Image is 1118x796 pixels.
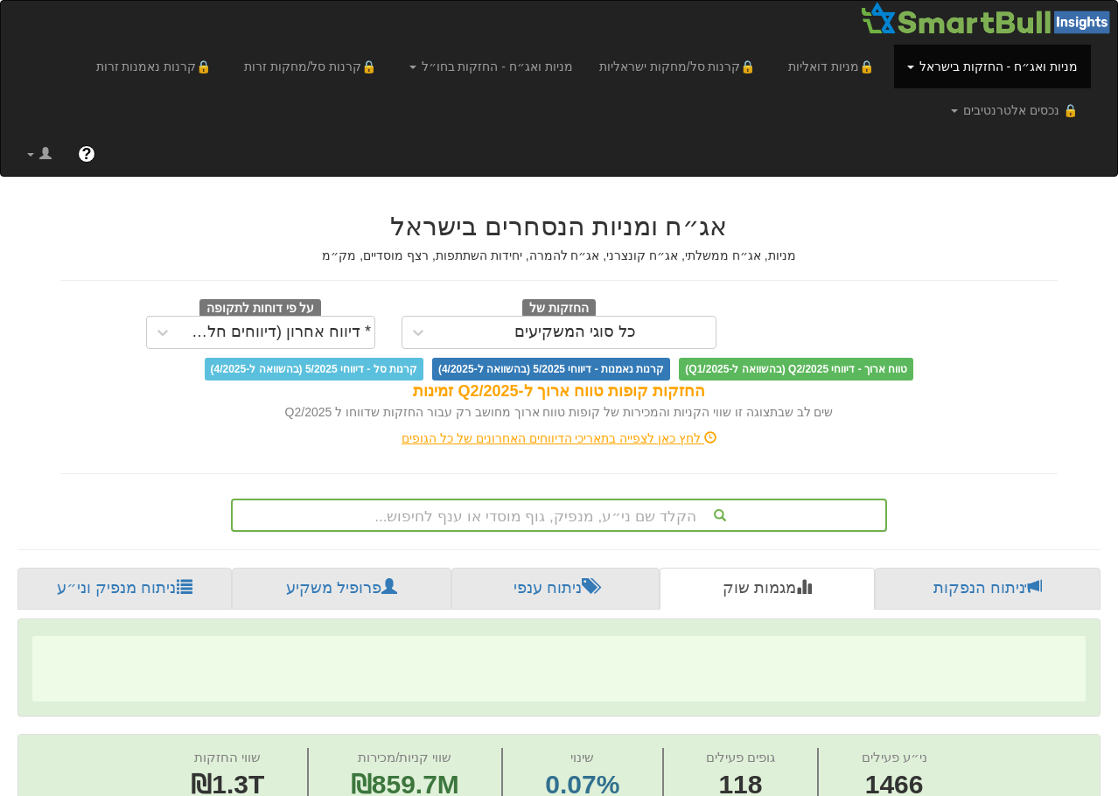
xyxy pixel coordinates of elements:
[451,568,660,610] a: ניתוח ענפי
[17,568,232,610] a: ניתוח מנפיק וני״ע
[47,429,1071,447] div: לחץ כאן לצפייה בתאריכי הדיווחים האחרונים של כל הגופים
[894,45,1091,88] a: מניות ואג״ח - החזקות בישראל
[432,358,670,381] span: קרנות נאמנות - דיווחי 5/2025 (בהשוואה ל-4/2025)
[875,568,1101,610] a: ניתוח הנפקות
[232,568,451,610] a: פרופיל משקיע
[775,45,894,88] a: 🔒מניות דואליות
[358,750,451,765] span: שווי קניות/מכירות
[199,299,321,318] span: על פי דוחות לתקופה
[586,45,775,88] a: 🔒קרנות סל/מחקות ישראליות
[679,358,913,381] span: טווח ארוך - דיווחי Q2/2025 (בהשוואה ל-Q1/2025)
[570,750,594,765] span: שינוי
[60,212,1058,241] h2: אג״ח ומניות הנסחרים בישראל
[860,1,1117,36] img: Smartbull
[706,750,775,765] span: גופים פעילים
[81,145,91,163] span: ?
[660,568,875,610] a: מגמות שוק
[194,750,261,765] span: שווי החזקות
[205,358,423,381] span: קרנות סל - דיווחי 5/2025 (בהשוואה ל-4/2025)
[60,249,1058,262] h5: מניות, אג״ח ממשלתי, אג״ח קונצרני, אג״ח להמרה, יחידות השתתפות, רצף מוסדיים, מק״מ
[83,45,232,88] a: 🔒קרנות נאמנות זרות
[32,636,1086,702] span: ‌
[938,88,1091,132] a: 🔒 נכסים אלטרנטיבים
[60,403,1058,421] div: שים לב שבתצוגה זו שווי הקניות והמכירות של קופות טווח ארוך מחושב רק עבור החזקות שדווחו ל Q2/2025
[396,45,586,88] a: מניות ואג״ח - החזקות בחו״ל
[514,324,636,341] div: כל סוגי המשקיעים
[65,132,108,176] a: ?
[233,500,885,530] div: הקלד שם ני״ע, מנפיק, גוף מוסדי או ענף לחיפוש...
[60,381,1058,403] div: החזקות קופות טווח ארוך ל-Q2/2025 זמינות
[862,750,927,765] span: ני״ע פעילים
[183,324,372,341] div: * דיווח אחרון (דיווחים חלקיים)
[231,45,395,88] a: 🔒קרנות סל/מחקות זרות
[522,299,596,318] span: החזקות של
